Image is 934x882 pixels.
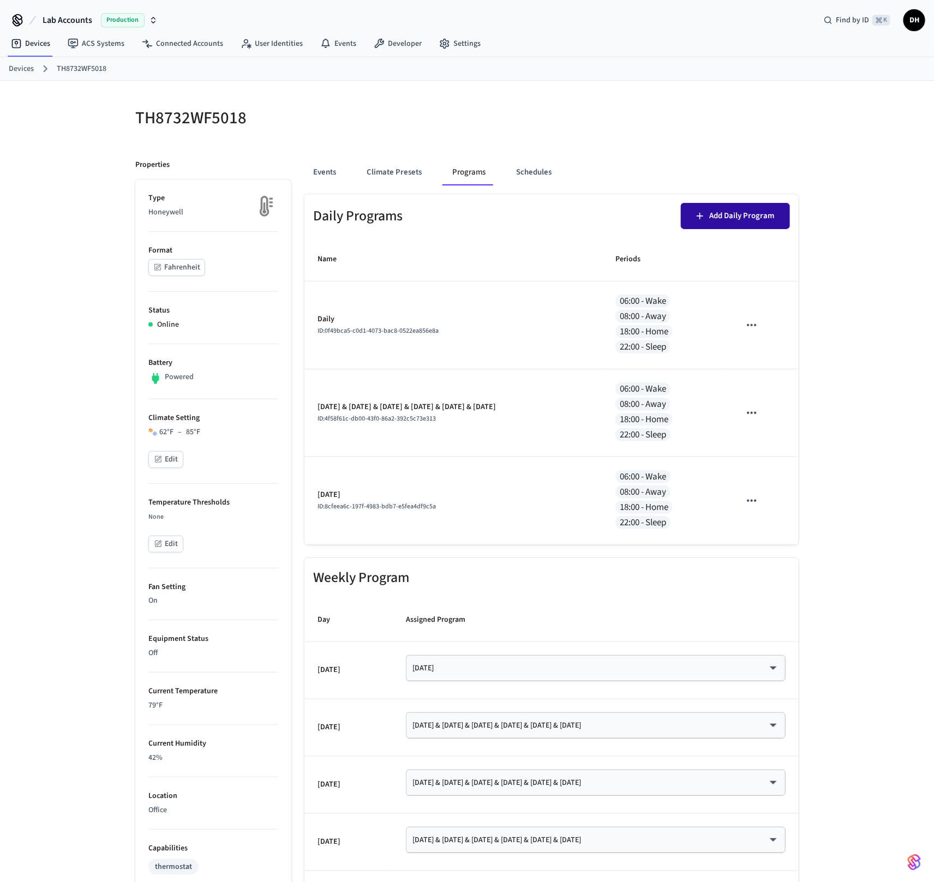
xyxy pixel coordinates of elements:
[365,34,430,53] a: Developer
[148,843,278,854] p: Capabilities
[318,414,436,423] span: ID: 4f58f61c-db00-43f0-86a2-392c5c73e313
[57,63,106,75] a: TH8732WF5018
[903,9,925,31] button: DH
[148,700,278,711] p: 79 °F
[615,325,673,339] span: 18:00 - Home
[318,722,380,733] p: [DATE]
[165,371,194,383] p: Powered
[358,159,430,185] button: Climate Presets
[148,305,278,316] p: Status
[304,159,345,185] button: Events
[318,489,589,501] p: [DATE]
[872,15,890,26] span: ⌘ K
[148,633,278,645] p: Equipment Status
[318,779,380,790] p: [DATE]
[615,485,670,499] span: 08:00 - Away
[905,10,924,30] span: DH
[615,398,670,411] span: 08:00 - Away
[135,107,460,129] h5: TH8732WF5018
[157,319,179,331] p: Online
[148,790,278,802] p: Location
[148,193,278,204] p: Type
[148,595,278,607] p: On
[178,427,182,438] span: –
[412,777,779,788] div: [DATE] & [DATE] & [DATE] & [DATE] & [DATE] & [DATE]
[2,34,59,53] a: Devices
[148,536,183,553] button: Edit
[148,245,278,256] p: Format
[615,295,670,308] span: 06:00 - Wake
[507,159,560,185] button: Schedules
[412,835,779,845] div: [DATE] & [DATE] & [DATE] & [DATE] & [DATE] & [DATE]
[318,401,589,413] p: [DATE] & [DATE] & [DATE] & [DATE] & [DATE] & [DATE]
[430,34,489,53] a: Settings
[59,34,133,53] a: ACS Systems
[615,413,673,427] span: 18:00 - Home
[133,34,232,53] a: Connected Accounts
[148,647,278,659] p: Off
[318,836,380,848] p: [DATE]
[412,720,779,731] div: [DATE] & [DATE] & [DATE] & [DATE] & [DATE] & [DATE]
[313,205,403,227] h6: Daily Programs
[155,861,192,873] div: thermostat
[148,752,278,764] p: 42%
[148,357,278,369] p: Battery
[304,238,602,281] th: Name
[148,428,157,436] img: Heat Cool
[444,159,494,185] button: Programs
[148,497,278,508] p: Temperature Thresholds
[148,207,278,218] p: Honeywell
[148,805,278,816] p: Office
[148,512,164,521] span: None
[412,663,779,674] div: [DATE]
[312,34,365,53] a: Events
[318,502,436,511] span: ID: 8cfeea6c-197f-4983-bdb7-e5fea4df9c5a
[815,10,899,30] div: Find by ID⌘ K
[615,340,670,354] span: 22:00 - Sleep
[159,427,200,438] div: 62 °F 85 °F
[148,581,278,593] p: Fan Setting
[101,13,145,27] span: Production
[318,326,439,335] span: ID: 0f49bca5-c0d1-4073-bac8-0522ea856e8a
[304,598,393,642] th: Day
[681,203,790,229] button: Add Daily Program
[615,310,670,323] span: 08:00 - Away
[148,686,278,697] p: Current Temperature
[251,193,278,220] img: thermostat_fallback
[318,664,380,676] p: [DATE]
[393,598,799,642] th: Assigned Program
[148,738,278,749] p: Current Humidity
[602,238,727,281] th: Periods
[615,516,670,530] span: 22:00 - Sleep
[615,382,670,396] span: 06:00 - Wake
[615,470,670,484] span: 06:00 - Wake
[615,501,673,514] span: 18:00 - Home
[148,412,278,424] p: Climate Setting
[9,63,34,75] a: Devices
[43,14,92,27] span: Lab Accounts
[318,314,589,325] p: Daily
[615,428,670,442] span: 22:00 - Sleep
[148,259,205,276] button: Fahrenheit
[148,451,183,468] button: Edit
[908,854,921,871] img: SeamLogoGradient.69752ec5.svg
[836,15,869,26] span: Find by ID
[232,34,312,53] a: User Identities
[313,567,409,589] h6: Weekly Program
[135,159,170,171] p: Properties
